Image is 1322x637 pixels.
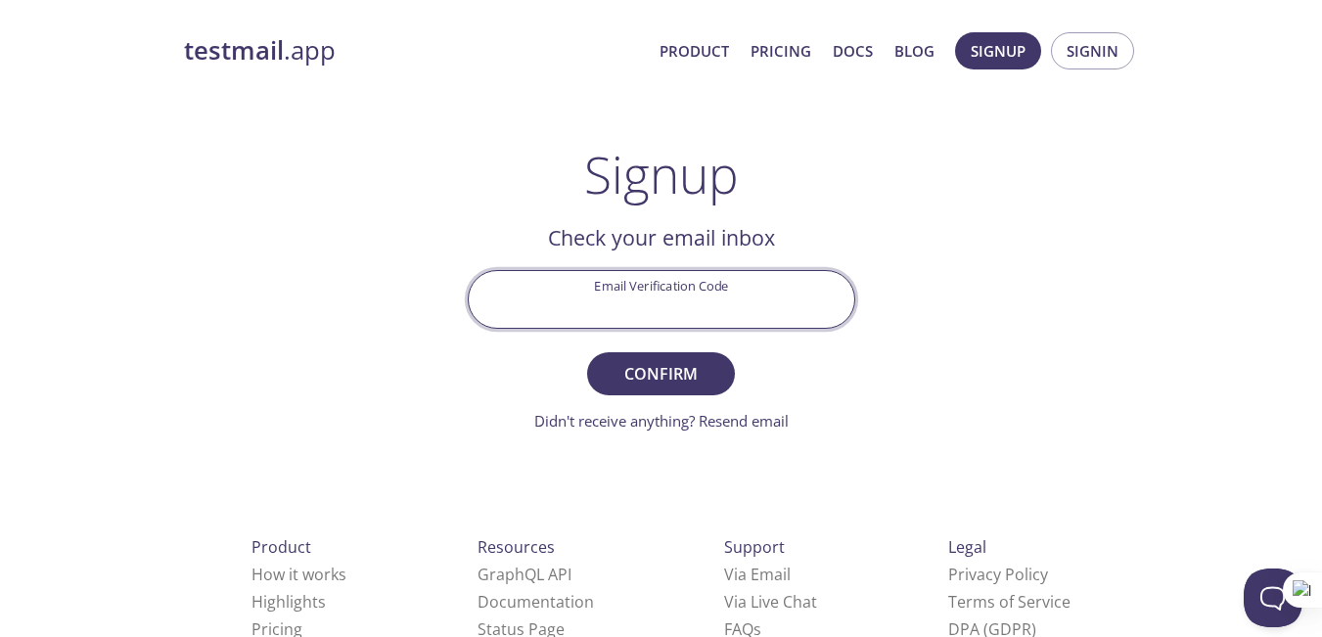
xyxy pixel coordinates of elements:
[724,536,785,558] span: Support
[251,564,346,585] a: How it works
[584,145,739,204] h1: Signup
[751,38,811,64] a: Pricing
[1244,569,1302,627] iframe: Help Scout Beacon - Open
[1067,38,1118,64] span: Signin
[251,536,311,558] span: Product
[587,352,734,395] button: Confirm
[724,564,791,585] a: Via Email
[660,38,729,64] a: Product
[955,32,1041,69] button: Signup
[833,38,873,64] a: Docs
[948,591,1071,613] a: Terms of Service
[894,38,935,64] a: Blog
[478,536,555,558] span: Resources
[609,360,712,387] span: Confirm
[184,34,644,68] a: testmail.app
[534,411,789,431] a: Didn't receive anything? Resend email
[251,591,326,613] a: Highlights
[478,591,594,613] a: Documentation
[1051,32,1134,69] button: Signin
[724,591,817,613] a: Via Live Chat
[948,564,1048,585] a: Privacy Policy
[948,536,986,558] span: Legal
[478,564,571,585] a: GraphQL API
[468,221,855,254] h2: Check your email inbox
[971,38,1026,64] span: Signup
[184,33,284,68] strong: testmail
